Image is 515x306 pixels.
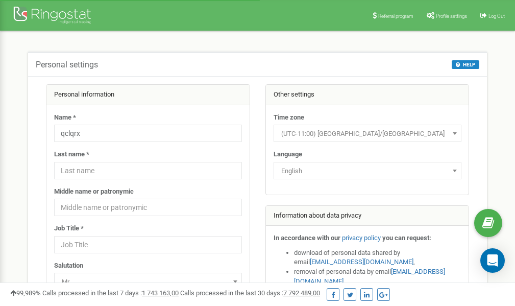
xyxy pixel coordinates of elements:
label: Time zone [274,113,304,123]
label: Name * [54,113,76,123]
span: (UTC-11:00) Pacific/Midway [274,125,461,142]
a: [EMAIL_ADDRESS][DOMAIN_NAME] [310,258,413,266]
span: Profile settings [436,13,467,19]
input: Job Title [54,236,242,253]
strong: In accordance with our [274,234,340,242]
li: download of personal data shared by email , [294,248,461,267]
input: Name [54,125,242,142]
span: 99,989% [10,289,41,297]
a: privacy policy [342,234,381,242]
h5: Personal settings [36,60,98,69]
u: 7 792 489,00 [283,289,320,297]
span: Mr. [54,273,242,290]
span: Calls processed in the last 7 days : [42,289,179,297]
span: Calls processed in the last 30 days : [180,289,320,297]
span: Log Out [488,13,505,19]
div: Personal information [46,85,250,105]
span: English [274,162,461,179]
u: 1 743 163,00 [142,289,179,297]
div: Other settings [266,85,469,105]
label: Language [274,150,302,159]
label: Middle name or patronymic [54,187,134,197]
input: Middle name or patronymic [54,199,242,216]
label: Job Title * [54,224,84,233]
strong: you can request: [382,234,431,242]
li: removal of personal data by email , [294,267,461,286]
input: Last name [54,162,242,179]
label: Last name * [54,150,89,159]
span: (UTC-11:00) Pacific/Midway [277,127,458,141]
label: Salutation [54,261,83,271]
span: Referral program [378,13,413,19]
div: Open Intercom Messenger [480,248,505,273]
div: Information about data privacy [266,206,469,226]
button: HELP [452,60,479,69]
span: Mr. [58,275,238,289]
span: English [277,164,458,178]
